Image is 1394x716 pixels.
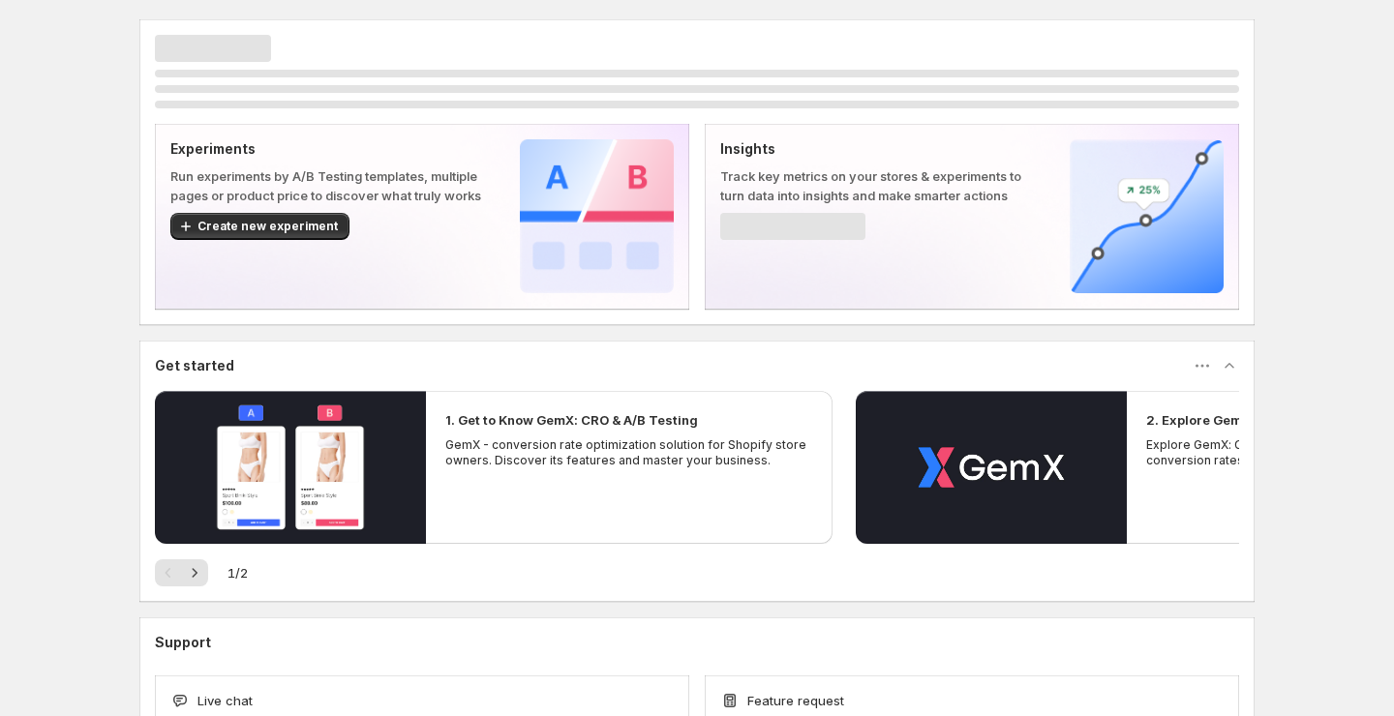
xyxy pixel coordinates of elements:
span: Feature request [747,691,844,710]
button: Next [181,559,208,586]
img: Insights [1070,139,1224,293]
button: Play video [155,391,426,544]
h3: Get started [155,356,234,375]
p: Run experiments by A/B Testing templates, multiple pages or product price to discover what truly ... [170,166,489,205]
h3: Support [155,633,211,652]
span: Create new experiment [197,219,338,234]
span: Live chat [197,691,253,710]
nav: Pagination [155,559,208,586]
button: Play video [856,391,1127,544]
p: Experiments [170,139,489,159]
img: Experiments [520,139,674,293]
span: 1 / 2 [227,563,248,582]
p: GemX - conversion rate optimization solution for Shopify store owners. Discover its features and ... [445,437,813,468]
button: Create new experiment [170,213,349,240]
p: Track key metrics on your stores & experiments to turn data into insights and make smarter actions [720,166,1039,205]
p: Insights [720,139,1039,159]
h2: 1. Get to Know GemX: CRO & A/B Testing [445,410,698,430]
